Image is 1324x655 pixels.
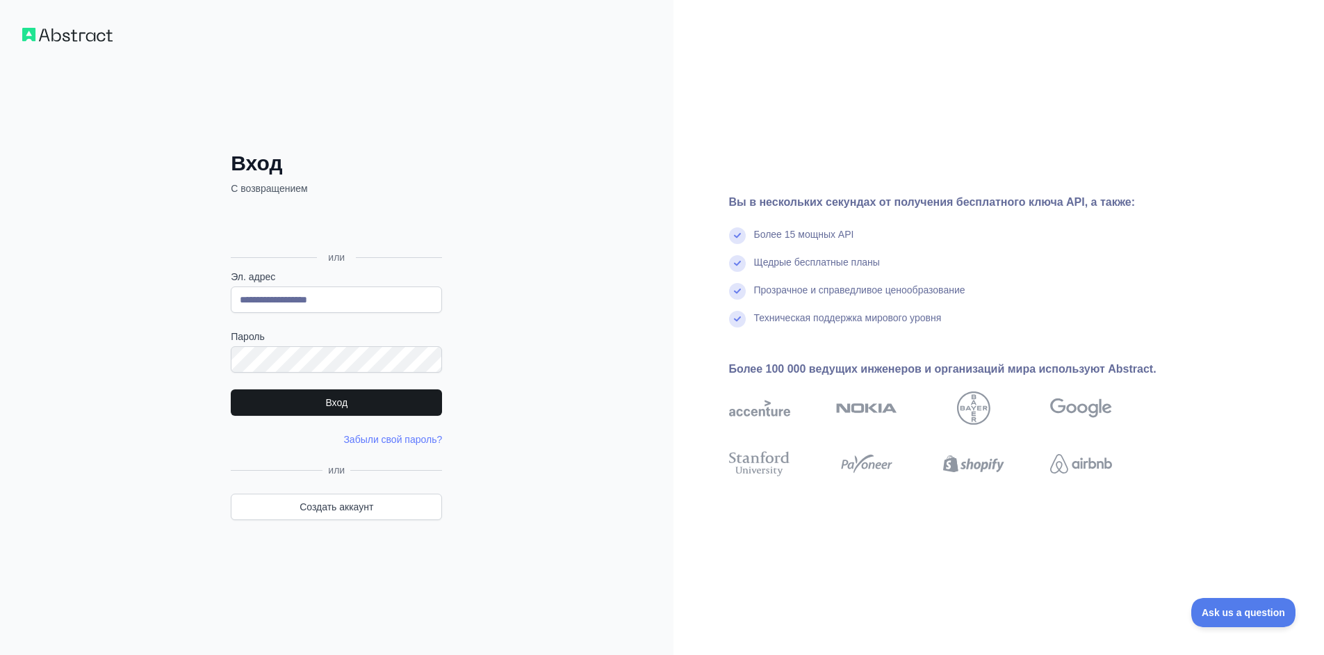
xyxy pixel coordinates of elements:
[231,331,265,342] ya-tr-span: Пароль
[1050,391,1111,425] img: Google
[754,312,942,323] ya-tr-span: Техническая поддержка мирового уровня
[729,227,746,244] img: отметьте галочкой
[231,494,442,520] a: Создать аккаунт
[754,257,880,268] ya-tr-span: Щедрые бесплатные планы
[328,252,345,263] ya-tr-span: или
[729,196,1136,208] ya-tr-span: Вы в нескольких секундах от получения бесплатного ключа API, а также:
[1191,598,1296,627] iframe: Переключить Службу Поддержки Клиентов
[943,448,1004,479] img: Shopify
[1050,448,1111,479] img: airbnb
[729,255,746,272] img: отметьте галочкой
[754,284,965,296] ya-tr-span: Прозрачное и справедливое ценообразование
[231,389,442,416] button: Вход
[231,152,282,175] ya-tr-span: Вход
[754,229,854,240] ya-tr-span: Более 15 мощных API
[300,500,373,514] ya-tr-span: Создать аккаунт
[322,463,350,477] span: или
[729,363,1157,375] ya-tr-span: Более 100 000 ведущих инженеров и организаций мира используют Abstract.
[729,448,790,479] img: стэнфордский университет
[729,311,746,327] img: отметьте галочкой
[231,271,275,282] ya-tr-span: Эл. адрес
[22,28,113,42] img: Рабочий процесс
[343,434,442,445] a: Забыли свой пароль?
[729,391,790,425] img: акцентировать
[231,183,307,194] ya-tr-span: С возвращением
[836,391,897,425] img: nokia
[729,283,746,300] img: отметьте галочкой
[836,448,897,479] img: платежный агент
[957,391,990,425] img: байер
[224,211,446,241] iframe: Кнопка «Войти с помощью аккаунта Google»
